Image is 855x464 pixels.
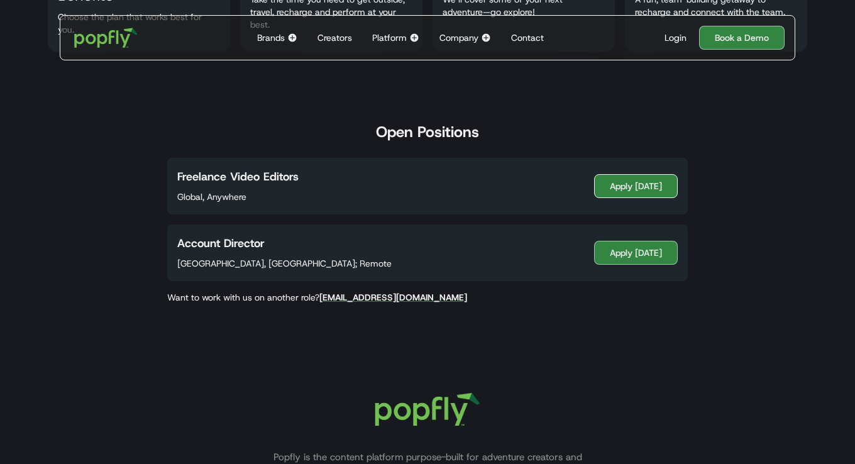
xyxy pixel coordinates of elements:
a: Book a Demo [699,26,785,50]
div: Creators [317,31,352,44]
a: Contact [506,16,549,60]
div: Platform [372,31,407,44]
a: Apply [DATE] [594,174,678,198]
a: Login [659,31,692,44]
p: [GEOGRAPHIC_DATA], [GEOGRAPHIC_DATA]; Remote [177,257,392,270]
a: [EMAIL_ADDRESS][DOMAIN_NAME] [319,292,467,303]
a: Apply [DATE] [594,241,678,265]
div: Company [439,31,478,44]
a: home [65,19,146,57]
p: Global, Anywhere [177,191,246,203]
a: Creators [312,16,357,60]
div: Brands [257,31,285,44]
h3: Open Positions [376,123,479,141]
div: Login [665,31,687,44]
p: Choose the plan that works best for you. [48,11,230,36]
p: Want to work with us on another role? [157,291,698,304]
div: Contact [511,31,544,44]
h4: Freelance Video Editors [177,169,299,184]
h4: Account Director [177,236,265,251]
